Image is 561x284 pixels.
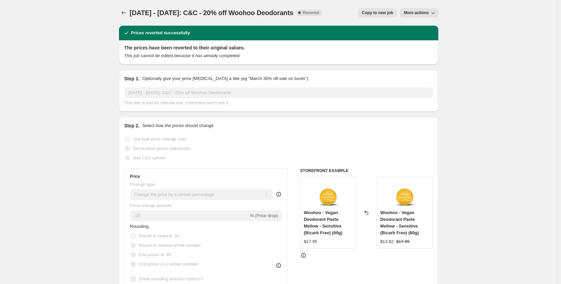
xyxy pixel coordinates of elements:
[130,203,171,208] span: Price change amount
[133,155,165,160] span: Use CSV upload
[304,210,343,235] span: Woohoo - Vegan Deodorant Paste Mellow - Sensitive (Bicarb Free) (60g)
[142,122,213,129] p: Select how the prices should change
[139,252,171,257] span: End prices in .99
[131,30,190,36] h2: Prices reverted successfully
[315,180,342,207] img: 60gMELLOWWoohooAllNaturalDeodorantPaste_5000x_7bd09d95-9e1f-42dd-97c6-e95fe7a710ca_80x.webp
[139,261,198,267] span: End prices in a certain number
[139,276,203,281] span: Show rounding direction options?
[139,243,201,248] span: Round to nearest whole number
[133,146,191,151] span: Set product prices individually
[404,10,429,15] span: More actions
[133,136,187,141] span: Use bulk price change rules
[400,8,438,17] button: More actions
[275,191,282,198] div: help
[380,210,419,235] span: Woohoo - Vegan Deodorant Paste Mellow - Sensitive (Bicarb Free) (60g)
[142,75,308,82] p: Optionally give your price [MEDICAL_DATA] a title (eg "March 30% off sale on boots")
[304,238,317,245] div: $17.95
[391,180,418,207] img: 60gMELLOWWoohooAllNaturalDeodorantPaste_5000x_7bd09d95-9e1f-42dd-97c6-e95fe7a710ca_80x.webp
[124,122,140,129] h2: Step 2.
[380,238,394,245] div: $13.82
[362,10,393,15] span: Copy to new job
[124,75,140,82] h2: Step 1.
[250,213,278,218] span: % (Price drop)
[139,233,179,238] span: Round to nearest .01
[124,44,433,51] h2: The prices have been reverted to their original values.
[300,168,433,173] h6: STOREFRONT EXAMPLE
[358,8,397,17] button: Copy to new job
[124,87,433,98] input: 30% off holiday sale
[124,100,229,105] span: This title is just for internal use, customers won't see it
[124,53,241,58] i: This job cannot be edited because it has already completed.
[130,182,155,187] span: Change type
[119,8,128,17] button: Price change jobs
[303,10,319,15] span: Reverted
[130,210,249,221] input: -15
[130,9,293,16] span: [DATE] - [DATE]: C&C - 20% off Woohoo Deodorants
[130,224,149,229] span: Rounding
[130,174,140,179] h3: Price
[396,238,410,245] strike: $17.95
